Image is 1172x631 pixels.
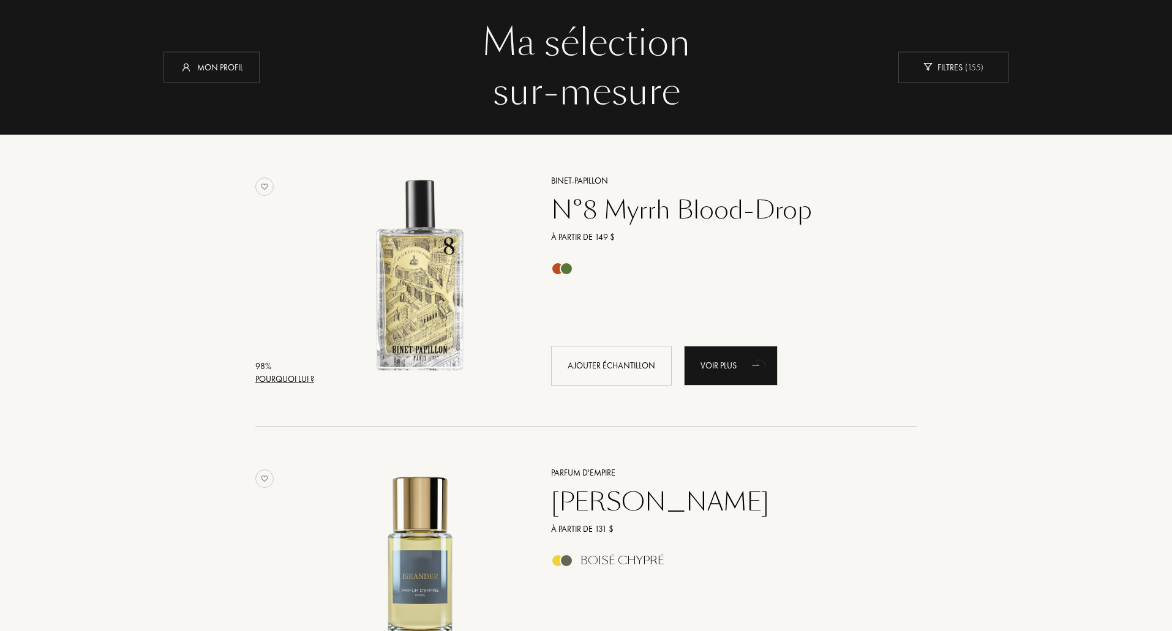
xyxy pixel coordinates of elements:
[542,231,899,244] a: À partir de 149 $
[551,346,672,386] div: Ajouter échantillon
[255,177,274,196] img: no_like_p.png
[963,61,983,72] span: ( 155 )
[748,353,772,377] div: animation
[542,466,899,479] a: Parfum d'Empire
[542,487,899,517] a: [PERSON_NAME]
[255,469,274,488] img: no_like_p.png
[318,173,522,376] img: N°8 Myrrh Blood-Drop Binet-Papillon
[255,360,314,373] div: 98 %
[542,195,899,225] a: N°8 Myrrh Blood-Drop
[173,67,999,116] div: sur-mesure
[542,174,899,187] a: Binet-Papillon
[318,159,533,400] a: N°8 Myrrh Blood-Drop Binet-Papillon
[684,346,778,386] a: Voir plusanimation
[898,51,1009,83] div: Filtres
[163,51,260,83] div: Mon profil
[173,18,999,67] div: Ma sélection
[542,558,899,570] a: Boisé Chypré
[255,373,314,386] div: Pourquoi lui ?
[580,554,664,567] div: Boisé Chypré
[684,346,778,386] div: Voir plus
[180,61,192,73] img: profil_icn_w.svg
[542,523,899,536] a: À partir de 131 $
[923,63,933,71] img: new_filter_w.svg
